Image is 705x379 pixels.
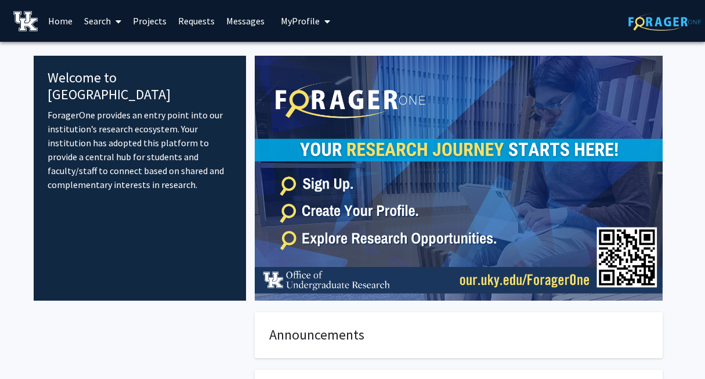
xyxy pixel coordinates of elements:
a: Messages [220,1,270,41]
span: My Profile [281,15,320,27]
a: Projects [127,1,172,41]
img: University of Kentucky Logo [13,11,38,31]
a: Requests [172,1,220,41]
img: Cover Image [255,56,663,301]
img: ForagerOne Logo [628,13,701,31]
iframe: Chat [9,327,49,370]
h4: Welcome to [GEOGRAPHIC_DATA] [48,70,233,103]
p: ForagerOne provides an entry point into our institution’s research ecosystem. Your institution ha... [48,108,233,192]
h4: Announcements [269,327,648,344]
a: Search [78,1,127,41]
a: Home [42,1,78,41]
